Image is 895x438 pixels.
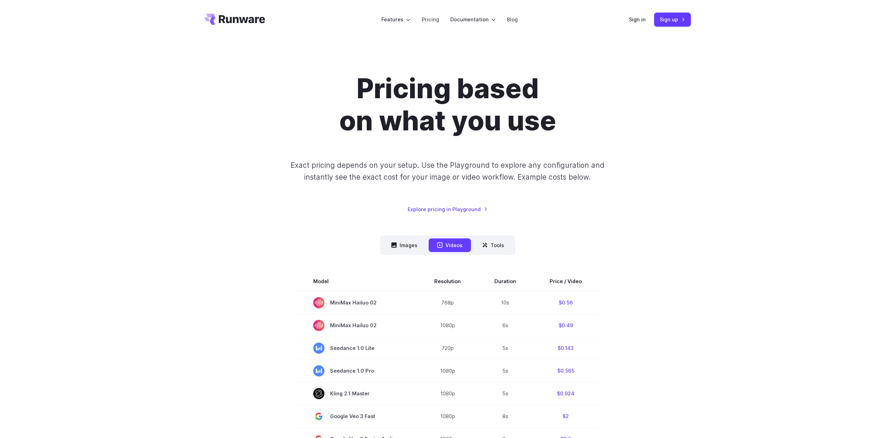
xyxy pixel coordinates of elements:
[533,405,599,428] td: $2
[533,359,599,382] td: $0.565
[313,343,401,354] span: Seedance 1.0 Lite
[478,405,533,428] td: 8s
[533,272,599,291] th: Price / Video
[417,405,478,428] td: 1080p
[478,337,533,359] td: 5s
[204,14,265,25] a: Go to /
[417,314,478,337] td: 1080p
[408,205,488,213] a: Explore pricing in Playground
[533,382,599,405] td: $0.924
[478,314,533,337] td: 6s
[313,365,401,376] span: Seedance 1.0 Pro
[381,15,410,23] label: Features
[417,291,478,314] td: 768p
[313,320,401,331] span: MiniMax Hailuo 02
[533,291,599,314] td: $0.56
[277,159,618,183] p: Exact pricing depends on your setup. Use the Playground to explore any configuration and instantl...
[417,359,478,382] td: 1080p
[313,411,401,422] span: Google Veo 3 Fast
[313,297,401,308] span: MiniMax Hailuo 02
[478,382,533,405] td: 5s
[654,13,691,26] a: Sign up
[478,291,533,314] td: 10s
[313,388,401,399] span: Kling 2.1 Master
[507,15,518,23] a: Blog
[417,272,478,291] th: Resolution
[478,359,533,382] td: 5s
[629,15,646,23] a: Sign in
[478,272,533,291] th: Duration
[450,15,496,23] label: Documentation
[474,238,513,252] button: Tools
[253,73,642,137] h1: Pricing based on what you use
[422,15,439,23] a: Pricing
[533,337,599,359] td: $0.143
[417,382,478,405] td: 1080p
[383,238,426,252] button: Images
[533,314,599,337] td: $0.49
[296,272,417,291] th: Model
[417,337,478,359] td: 720p
[429,238,471,252] button: Videos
